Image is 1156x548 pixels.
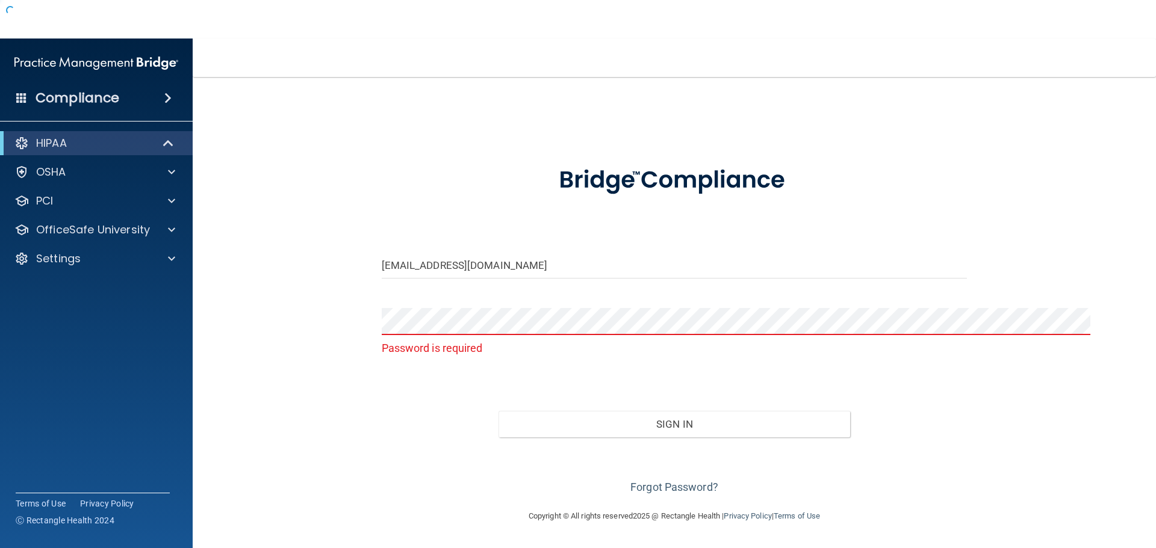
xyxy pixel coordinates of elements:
[499,411,850,437] button: Sign In
[80,497,134,510] a: Privacy Policy
[36,194,53,208] p: PCI
[630,481,718,493] a: Forgot Password?
[455,497,894,535] div: Copyright © All rights reserved 2025 @ Rectangle Health | |
[16,514,114,526] span: Ⓒ Rectangle Health 2024
[36,165,66,179] p: OSHA
[14,223,175,237] a: OfficeSafe University
[14,165,175,179] a: OSHA
[36,223,150,237] p: OfficeSafe University
[774,511,820,520] a: Terms of Use
[36,136,67,150] p: HIPAA
[534,149,815,212] img: bridge_compliance_login_screen.278c3ca4.svg
[14,251,175,266] a: Settings
[14,194,175,208] a: PCI
[36,251,81,266] p: Settings
[36,90,119,106] h4: Compliance
[14,51,178,75] img: PMB logo
[724,511,771,520] a: Privacy Policy
[382,338,968,358] p: Password is required
[16,497,66,510] a: Terms of Use
[14,136,175,150] a: HIPAA
[382,251,968,279] input: Email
